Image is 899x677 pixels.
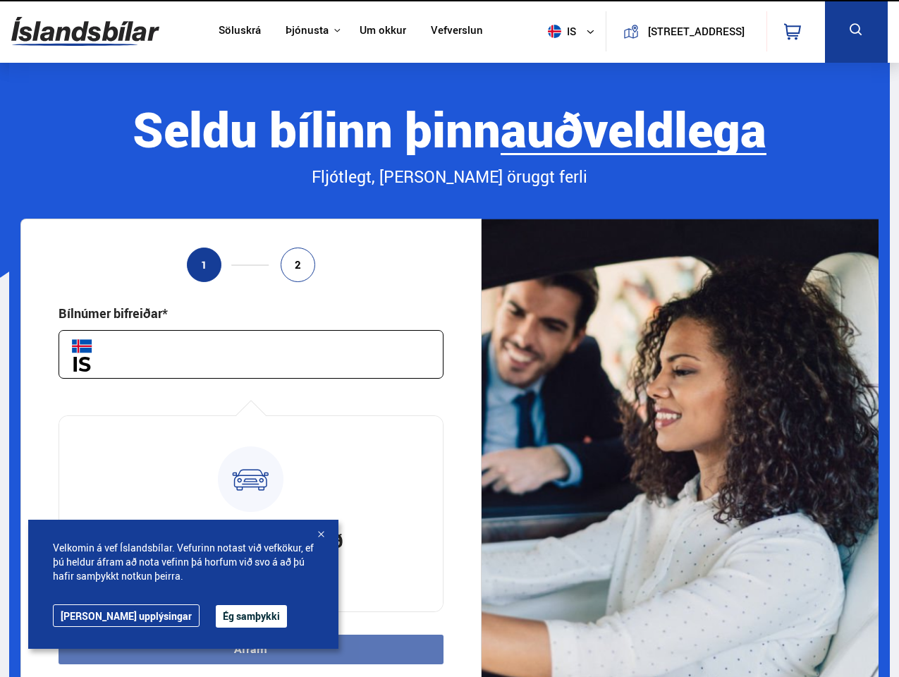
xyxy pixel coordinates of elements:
div: Bílnúmer bifreiðar* [59,305,168,322]
button: Áfram [59,635,444,664]
span: Velkomin á vef Íslandsbílar. Vefurinn notast við vefkökur, ef þú heldur áfram að nota vefinn þá h... [53,541,314,583]
button: is [542,11,606,52]
button: Þjónusta [286,24,329,37]
a: [STREET_ADDRESS] [614,11,758,51]
button: [STREET_ADDRESS] [644,25,748,37]
img: svg+xml;base64,PHN2ZyB4bWxucz0iaHR0cDovL3d3dy53My5vcmcvMjAwMC9zdmciIHdpZHRoPSI1MTIiIGhlaWdodD0iNT... [548,25,561,38]
a: Um okkur [360,24,406,39]
a: [PERSON_NAME] upplýsingar [53,604,200,627]
div: Seldu bílinn þinn [20,102,879,155]
button: Ég samþykki [216,605,287,628]
span: 2 [295,259,301,271]
img: G0Ugv5HjCgRt.svg [11,8,159,54]
b: auðveldlega [501,96,766,161]
div: Fljótlegt, [PERSON_NAME] öruggt ferli [20,165,879,189]
span: 1 [201,259,207,271]
a: Söluskrá [219,24,261,39]
a: Vefverslun [431,24,483,39]
span: is [542,25,577,38]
